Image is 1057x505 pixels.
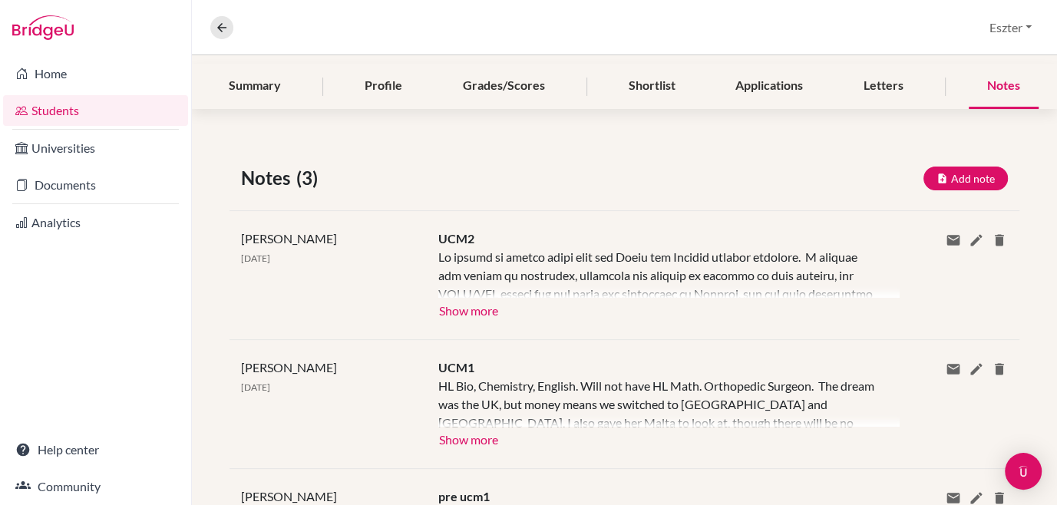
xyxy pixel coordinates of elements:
[438,377,876,427] div: HL Bio, Chemistry, English. Will not have HL Math. Orthopedic Surgeon. The dream was the UK, but ...
[3,95,188,126] a: Students
[241,381,270,393] span: [DATE]
[438,489,490,503] span: pre ucm1
[3,170,188,200] a: Documents
[438,231,474,246] span: UCM2
[983,13,1039,42] button: Eszter
[12,15,74,40] img: Bridge-U
[438,248,876,298] div: Lo ipsumd si ametco adipi elit sed Doeiu tem Incidid utlabor etdolore. M aliquae adm veniam qu no...
[241,164,296,192] span: Notes
[241,231,337,246] span: [PERSON_NAME]
[444,64,563,109] div: Grades/Scores
[3,471,188,502] a: Community
[969,64,1039,109] div: Notes
[438,427,499,450] button: Show more
[3,434,188,465] a: Help center
[845,64,922,109] div: Letters
[296,164,324,192] span: (3)
[438,360,474,375] span: UCM1
[210,64,299,109] div: Summary
[241,360,337,375] span: [PERSON_NAME]
[346,64,421,109] div: Profile
[717,64,821,109] div: Applications
[438,298,499,321] button: Show more
[241,489,337,503] span: [PERSON_NAME]
[3,58,188,89] a: Home
[1005,453,1042,490] div: Open Intercom Messenger
[3,133,188,163] a: Universities
[3,207,188,238] a: Analytics
[241,252,270,264] span: [DATE]
[610,64,694,109] div: Shortlist
[923,167,1008,190] button: Add note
